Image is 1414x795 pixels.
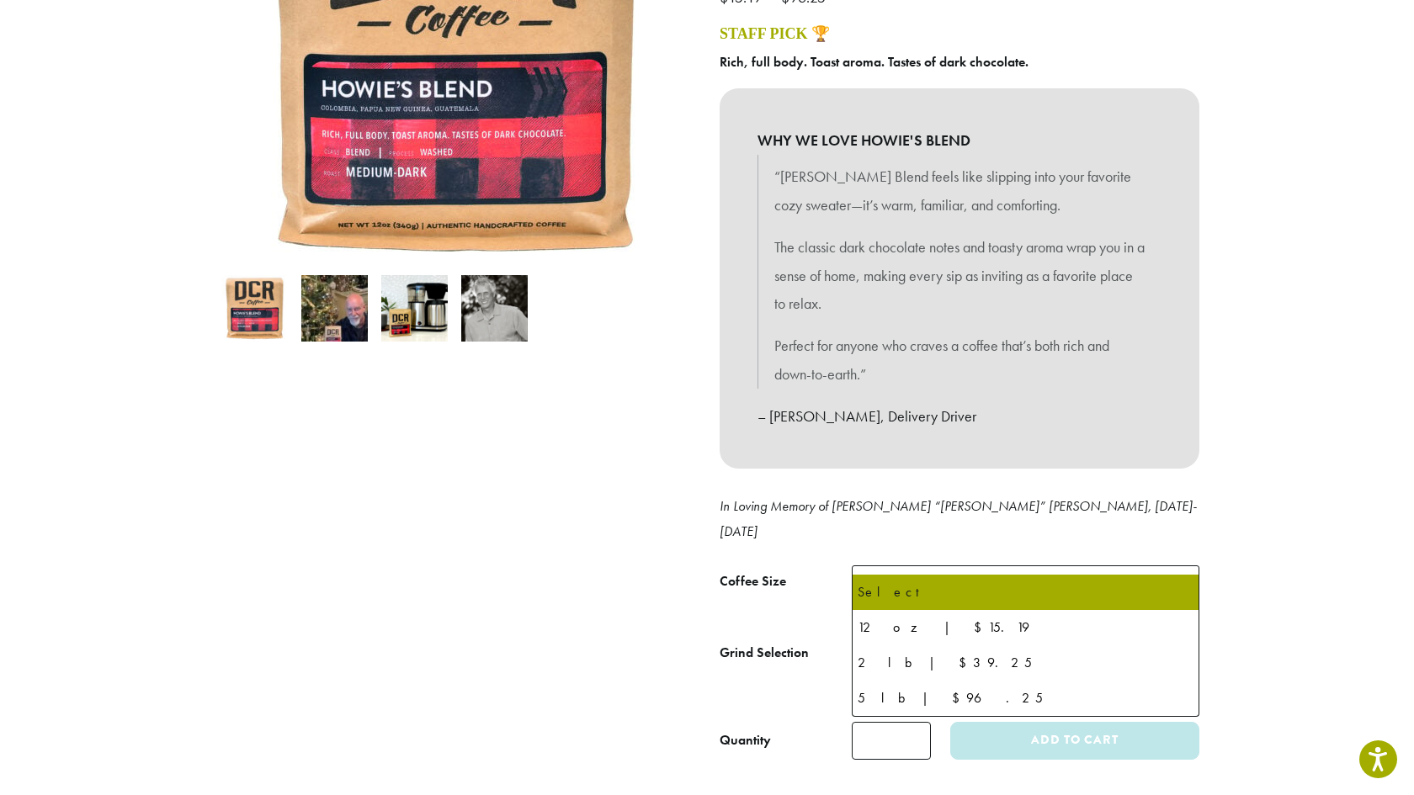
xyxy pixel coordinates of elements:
[720,570,852,594] label: Coffee Size
[757,402,1161,431] p: – [PERSON_NAME], Delivery Driver
[461,275,528,342] img: Howie Heyer
[858,615,1193,640] div: 12 oz | $15.19
[774,233,1145,318] p: The classic dark chocolate notes and toasty aroma wrap you in a sense of home, making every sip a...
[381,275,448,342] img: Howie's Blend - Image 3
[720,730,771,750] div: Quantity
[858,686,1193,711] div: 5 lb | $96.25
[853,575,1199,610] li: Select
[720,25,830,42] a: STAFF PICK 🏆
[852,565,1199,607] span: Select
[301,275,368,342] img: Howie's Blend - Image 2
[720,53,1029,71] b: Rich, full body. Toast aroma. Tastes of dark chocolate.
[858,650,1193,676] div: 2 lb | $39.25
[774,162,1145,220] p: “[PERSON_NAME] Blend feels like slipping into your favorite cozy sweater—it’s warm, familiar, and...
[950,722,1199,760] button: Add to cart
[852,722,931,760] input: Product quantity
[720,497,1197,540] em: In Loving Memory of [PERSON_NAME] “[PERSON_NAME]” [PERSON_NAME], [DATE]-[DATE]
[774,331,1145,389] p: Perfect for anyone who craves a coffee that’s both rich and down-to-earth.”
[720,641,852,665] label: Grind Selection
[221,275,288,342] img: Howie's Blend
[859,570,919,602] span: Select
[757,126,1161,155] b: WHY WE LOVE HOWIE'S BLEND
